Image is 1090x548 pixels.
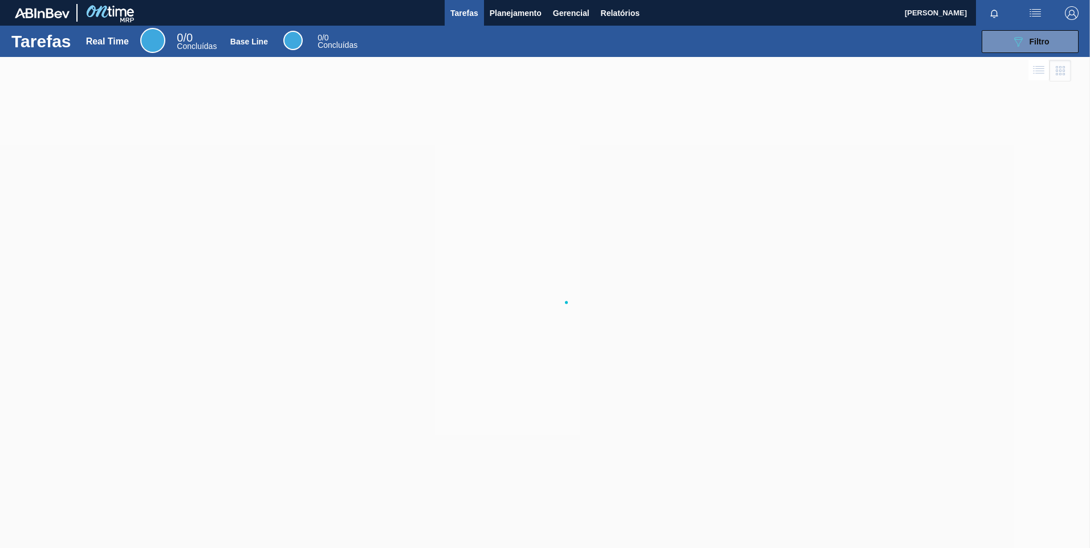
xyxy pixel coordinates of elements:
div: Real Time [177,33,217,50]
span: Gerencial [553,6,589,20]
div: Base Line [318,34,357,49]
span: 0 [318,33,322,42]
div: Base Line [230,37,268,46]
img: TNhmsLtSVTkK8tSr43FrP2fwEKptu5GPRR3wAAAABJRU5ErkJggg== [15,8,70,18]
span: Tarefas [450,6,478,20]
span: Concluídas [177,42,217,51]
img: userActions [1028,6,1042,20]
button: Notificações [976,5,1012,21]
div: Real Time [140,28,165,53]
div: Real Time [86,36,129,47]
button: Filtro [982,30,1079,53]
span: Planejamento [490,6,542,20]
span: / 0 [318,33,328,42]
img: Logout [1065,6,1079,20]
span: Filtro [1030,37,1050,46]
span: 0 [177,31,183,44]
span: / 0 [177,31,193,44]
span: Concluídas [318,40,357,50]
div: Base Line [283,31,303,50]
h1: Tarefas [11,35,71,48]
span: Relatórios [601,6,640,20]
